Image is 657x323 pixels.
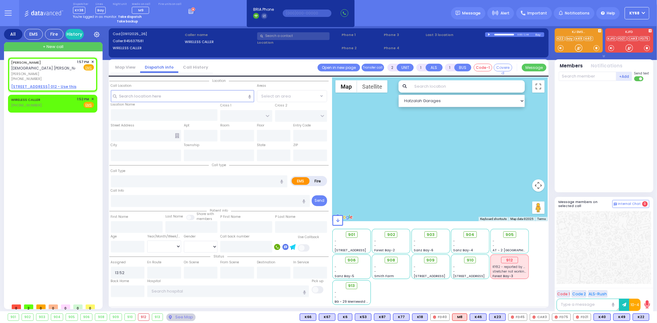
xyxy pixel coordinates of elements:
[617,36,627,41] a: FD21
[342,32,382,38] span: Phone 1
[511,316,514,319] img: red-radio-icon.svg
[584,36,593,41] a: K40
[43,44,63,50] span: + New call
[319,313,335,321] div: K67
[185,32,255,38] label: Caller name
[566,36,574,41] a: bay
[140,64,178,70] a: Dispatch info
[257,32,330,40] input: Search a contact
[532,179,545,192] button: Map camera controls
[24,9,65,17] img: Logo
[384,32,424,38] span: Phone 3
[138,314,149,321] div: 912
[522,64,546,71] button: Message
[220,214,241,219] label: P First Name
[335,243,337,248] span: -
[613,313,630,321] div: BLS
[414,265,416,269] span: -
[414,269,416,274] span: -
[532,201,545,214] button: Drag Pegman onto the map to open Street View
[175,133,179,138] span: Other building occupants
[573,313,591,321] div: FD21
[209,78,229,83] span: Location
[185,39,255,45] label: WIRELESS CALLER
[335,269,337,274] span: -
[335,265,337,269] span: -
[374,269,376,274] span: -
[73,305,83,309] span: 0
[73,7,85,14] span: KY38
[207,208,231,213] span: Patient info
[591,62,623,70] button: Notifications
[559,200,612,208] h5: Message members on selected call
[493,239,495,243] span: -
[111,279,129,284] label: Back Home
[335,248,366,253] span: [STREET_ADDRESS]
[125,314,136,321] div: 910
[374,248,395,253] span: Forest Bay-2
[113,31,183,37] label: Cad:
[453,265,455,269] span: -
[452,313,467,321] div: M8
[335,274,355,278] span: Sanz Bay-5
[73,2,88,6] label: Dispatcher
[454,64,471,71] button: BUS
[197,217,212,221] span: members
[335,80,357,93] button: Show street map
[111,83,132,88] label: Call Location
[616,72,632,81] button: +Add
[152,314,163,321] div: 913
[505,232,514,238] span: 905
[81,314,92,321] div: 906
[452,313,467,321] div: ALS KJ
[571,290,587,298] button: Code 2
[614,203,617,206] img: comment-alt.png
[412,313,428,321] div: K18
[283,10,331,17] input: (000)000-00000
[111,169,126,173] label: Call Type
[45,29,63,40] div: Fire
[335,299,369,304] span: BG - 29 Merriewold S.
[397,64,414,71] button: UNIT
[348,283,355,289] span: 913
[634,71,649,76] span: Send text
[292,177,310,185] label: EMS
[494,64,512,71] button: Covered
[147,234,181,239] div: Year/Month/Week/Day
[86,305,95,309] span: 0
[426,32,485,38] label: Last 3 location
[293,260,309,265] label: In Service
[559,72,616,81] input: Search member
[77,60,89,64] span: 1:57 PM
[607,10,615,16] span: Help
[210,254,227,259] span: Status
[630,10,640,16] span: ky68
[66,314,78,321] div: 905
[414,239,416,243] span: -
[576,316,579,319] img: red-radio-icon.svg
[312,279,323,284] label: Pick up
[8,314,19,321] div: 901
[594,313,611,321] div: BLS
[158,2,181,6] label: Fire units on call
[24,305,33,309] span: 2
[24,29,43,40] div: EMS
[387,232,395,238] span: 902
[298,235,319,240] label: Use Callback
[565,10,590,16] span: Notifications
[209,163,229,167] span: Call type
[575,36,584,41] a: K49
[374,265,376,269] span: -
[532,80,545,93] button: Toggle fullscreen view
[12,305,21,309] span: 0
[453,248,473,253] span: Sanz Bay-4
[556,36,565,41] a: K22
[639,36,650,41] a: FD75
[312,195,327,206] button: Send
[166,313,195,321] div: See map
[557,290,570,298] button: Code 1
[95,7,106,14] span: Bay
[533,316,536,319] img: red-radio-icon.svg
[220,234,249,239] label: Call back number
[517,31,523,38] div: 0:00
